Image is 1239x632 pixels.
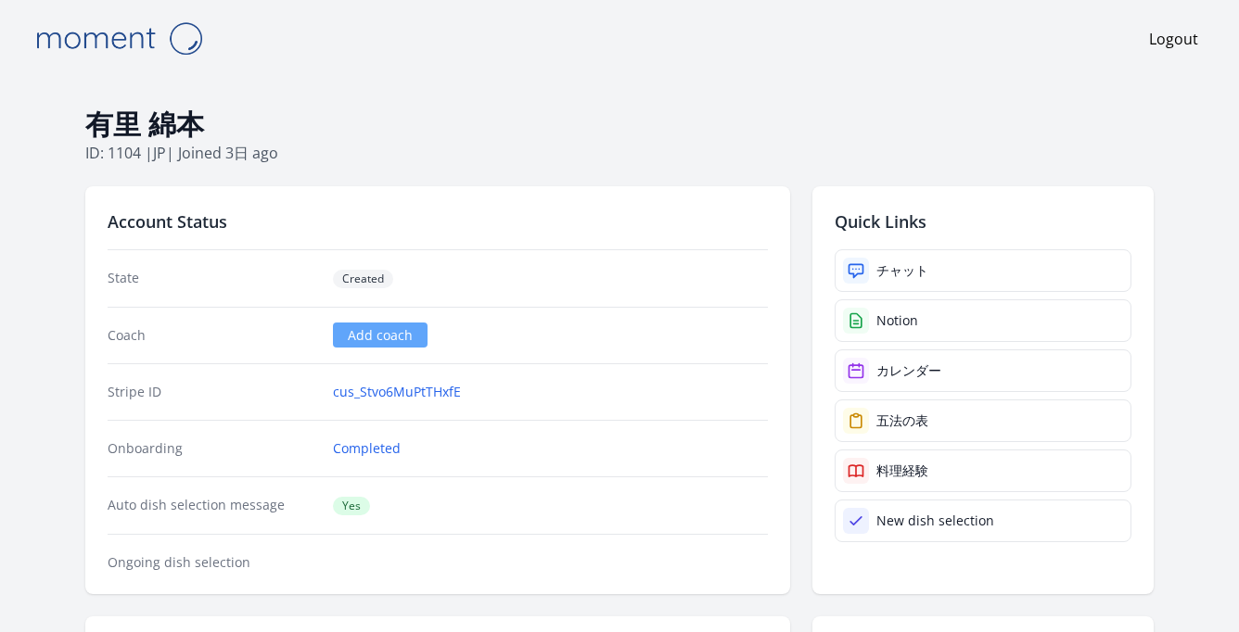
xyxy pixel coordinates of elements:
[1149,28,1198,50] a: Logout
[333,439,401,458] a: Completed
[108,209,768,234] h2: Account Status
[835,449,1131,492] a: 料理経験
[835,349,1131,392] a: カレンダー
[333,497,370,515] span: Yes
[876,461,928,480] div: 料理経験
[876,311,918,330] div: Notion
[333,270,393,288] span: Created
[333,322,428,348] a: Add coach
[333,383,461,401] a: cus_Stvo6MuPtTHxfE
[876,361,941,380] div: カレンダー
[835,299,1131,342] a: Notion
[108,326,318,345] dt: Coach
[85,142,1154,164] p: ID: 1104 | | Joined 3日 ago
[153,143,166,163] span: jp
[85,107,1154,142] h1: 有里 綿本
[108,553,318,572] dt: Ongoing dish selection
[876,261,928,280] div: チャット
[876,512,994,530] div: New dish selection
[876,411,928,430] div: 五法の表
[108,269,318,288] dt: State
[835,399,1131,442] a: 五法の表
[108,496,318,515] dt: Auto dish selection message
[835,249,1131,292] a: チャット
[108,439,318,458] dt: Onboarding
[108,383,318,401] dt: Stripe ID
[835,499,1131,542] a: New dish selection
[26,15,211,62] img: Moment
[835,209,1131,234] h2: Quick Links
